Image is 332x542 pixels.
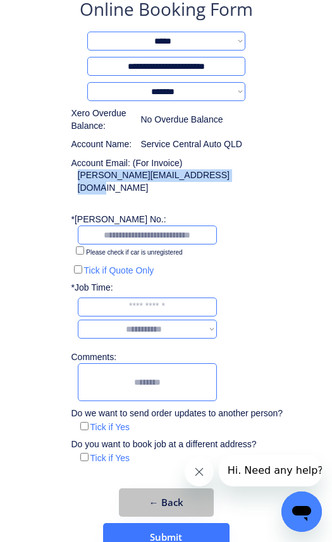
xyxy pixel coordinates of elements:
div: Account Name: [71,138,135,151]
div: Comments: [71,351,121,364]
label: Tick if Yes [90,422,130,432]
iframe: Message from company [219,455,322,486]
iframe: Close message [185,457,214,486]
div: Do we want to send order updates to another person? [71,407,283,420]
div: Do you want to book job at a different address? [71,438,266,451]
label: Tick if Quote Only [84,265,154,275]
div: [PERSON_NAME][EMAIL_ADDRESS][DOMAIN_NAME] [78,169,261,194]
label: Please check if car is unregistered [86,249,182,256]
button: ← Back [119,488,214,517]
div: Service Central Auto QLD [141,138,242,151]
div: Xero Overdue Balance: [71,107,135,132]
label: Tick if Yes [90,453,130,463]
div: *[PERSON_NAME] No.: [71,214,166,226]
div: Account Email: (For Invoice) [71,157,274,170]
div: No Overdue Balance [141,114,223,126]
iframe: Button to launch messaging window [281,491,322,532]
span: Hi. Need any help? [9,9,104,21]
div: *Job Time: [71,282,121,294]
